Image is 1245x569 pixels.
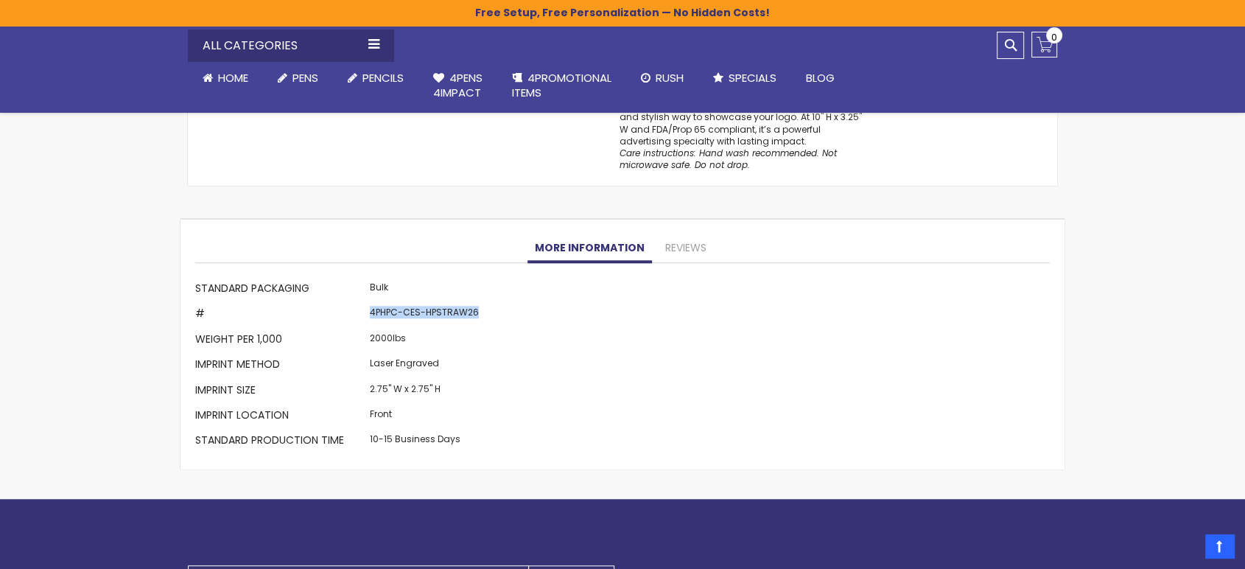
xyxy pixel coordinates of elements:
span: Specials [729,70,776,85]
a: Home [188,62,263,94]
span: Home [218,70,248,85]
a: 4PROMOTIONALITEMS [497,62,626,110]
th: Standard Production Time [195,430,366,455]
td: 2000lbs [366,328,483,353]
i: Care instructions: Hand wash recommended. Not microwave safe. Do not drop. [620,147,837,171]
a: Top [1205,534,1234,558]
td: 10-15 Business Days [366,430,483,455]
a: Pencils [333,62,418,94]
span: Pens [292,70,318,85]
a: Blog [791,62,849,94]
a: Pens [263,62,333,94]
td: 2.75" W x 2.75" H [366,379,483,404]
span: 4Pens 4impact [433,70,483,100]
a: Specials [698,62,791,94]
a: Rush [626,62,698,94]
th: Standard Packaging [195,278,366,303]
a: Reviews [658,234,714,263]
span: 0 [1051,30,1057,44]
a: 4Pens4impact [418,62,497,110]
a: 0 [1031,32,1057,57]
span: Rush [656,70,684,85]
th: Imprint Method [195,354,366,379]
th: # [195,303,366,328]
span: Blog [806,70,835,85]
span: Pencils [362,70,404,85]
td: 4PHPC-CES-HPSTRAW26 [366,303,483,328]
th: Imprint Location [195,404,366,429]
th: Imprint Size [195,379,366,404]
th: Weight per 1,000 [195,328,366,353]
a: More Information [527,234,652,263]
td: Laser Engraved [366,354,483,379]
div: All Categories [188,29,394,62]
td: Bulk [366,278,483,303]
td: Front [366,404,483,429]
span: 4PROMOTIONAL ITEMS [512,70,611,100]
